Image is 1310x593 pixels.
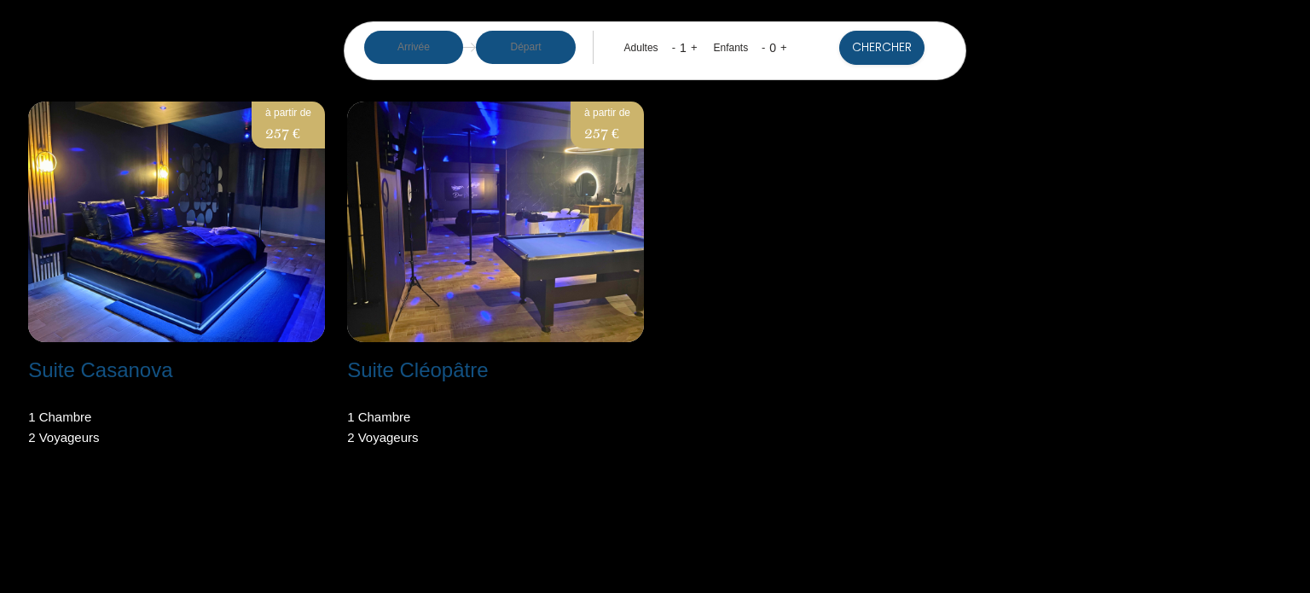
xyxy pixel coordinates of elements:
[675,34,691,61] div: 1
[584,121,630,145] p: 257 €
[28,407,99,427] p: 1 Chambre
[28,427,99,448] p: 2 Voyageur
[476,31,576,64] input: Départ
[762,41,765,54] a: -
[672,41,675,54] a: -
[28,102,325,342] img: rental-image
[624,40,664,56] div: Adultes
[28,360,172,381] h2: Suite Casanova
[347,360,488,381] h2: Suite Cléopâtre
[93,430,100,445] span: s
[364,31,464,64] input: Arrivée
[265,121,311,145] p: 257 €
[691,41,698,54] a: +
[584,105,630,121] p: à partir de
[265,105,311,121] p: à partir de
[765,34,780,61] div: 0
[839,31,925,65] button: Chercher
[412,430,419,445] span: s
[780,41,787,54] a: +
[713,40,754,56] div: Enfants
[463,41,476,54] img: guests
[347,102,644,342] img: rental-image
[347,427,418,448] p: 2 Voyageur
[347,407,418,427] p: 1 Chambre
